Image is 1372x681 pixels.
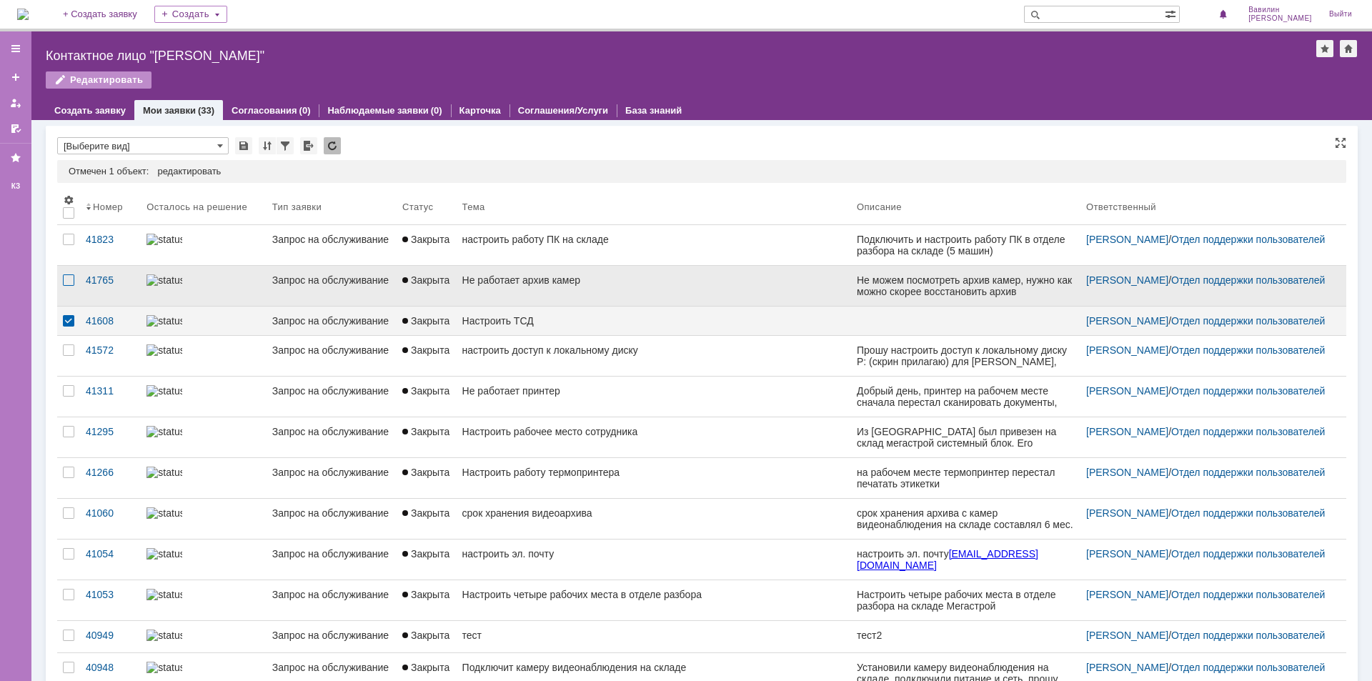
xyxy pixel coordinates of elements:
[80,225,141,265] a: 41823
[397,307,457,335] a: Закрыта
[402,589,449,600] span: Закрыта
[397,540,457,580] a: Закрыта
[402,662,449,673] span: Закрыта
[17,9,29,20] img: logo
[462,274,845,286] div: Не работает архив камер
[457,336,851,376] a: настроить доступ к локальному диску
[1248,14,1312,23] span: [PERSON_NAME]
[1086,274,1168,286] a: [PERSON_NAME]
[4,66,27,89] a: Создать заявку
[86,274,135,286] div: 41765
[267,621,397,652] a: Запрос на обслуживание
[299,105,311,116] div: (0)
[402,202,433,212] div: Статус
[457,621,851,652] a: тест
[1171,662,1325,673] a: Отдел поддержки пользователей
[146,662,182,673] img: statusbar-40 (1).png
[146,548,182,560] img: statusbar-100 (1).png
[402,385,449,397] span: Закрыта
[141,417,267,457] a: statusbar-60 (1).png
[1086,385,1329,397] div: /
[146,507,182,519] img: statusbar-100 (1).png
[397,621,457,652] a: Закрыта
[1086,315,1168,327] a: [PERSON_NAME]
[625,105,682,116] a: База знаний
[457,499,851,539] a: срок хранения видеоархива
[267,225,397,265] a: Запрос на обслуживание
[431,105,442,116] div: (0)
[141,499,267,539] a: statusbar-100 (1).png
[457,458,851,498] a: Настроить работу термопринтера
[1171,589,1325,600] a: Отдел поддержки пользователей
[69,166,149,177] div: Отмечен 1 объект:
[80,189,141,225] th: Номер
[146,202,247,212] div: Осталось на решение
[1086,548,1329,560] div: /
[397,266,457,306] a: Закрыта
[397,377,457,417] a: Закрыта
[146,315,182,327] img: statusbar-100 (1).png
[1086,630,1329,641] div: /
[272,426,391,437] div: Запрос на обслуживание
[272,315,391,327] div: Запрос на обслуживание
[141,266,267,306] a: statusbar-100 (1).png
[457,540,851,580] a: настроить эл. почту
[462,426,845,437] div: Настроить рабочее место сотрудника
[272,630,391,641] div: Запрос на обслуживание
[86,662,135,673] div: 40948
[397,499,457,539] a: Закрыта
[272,467,391,478] div: Запрос на обслуживание
[457,580,851,620] a: Настроить четыре рабочих места в отделе разбора
[402,507,449,519] span: Закрыта
[1335,137,1346,149] div: На всю страницу
[397,458,457,498] a: Закрыта
[80,377,141,417] a: 41311
[402,630,449,641] span: Закрыта
[267,458,397,498] a: Запрос на обслуживание
[397,580,457,620] a: Закрыта
[272,589,391,600] div: Запрос на обслуживание
[141,336,267,376] a: statusbar-60 (1).png
[1171,385,1325,397] a: Отдел поддержки пользователей
[277,137,294,154] div: Фильтрация...
[397,225,457,265] a: Закрыта
[157,166,221,177] div: редактировать
[17,9,29,20] a: Перейти на домашнюю страницу
[86,467,135,478] div: 41266
[272,234,391,245] div: Запрос на обслуживание
[154,6,227,23] div: Создать
[462,507,845,519] div: срок хранения видеоархива
[462,548,845,560] div: настроить эл. почту
[4,91,27,114] a: Мои заявки
[80,499,141,539] a: 41060
[1086,426,1168,437] a: [PERSON_NAME]
[1086,344,1329,356] div: /
[141,580,267,620] a: statusbar-100 (1).png
[267,189,397,225] th: Тип заявки
[1086,507,1329,519] div: /
[272,344,391,356] div: Запрос на обслуживание
[462,589,845,600] div: Настроить четыре рабочих места в отделе разбора
[402,548,449,560] span: Закрыта
[462,630,845,641] div: тест
[146,234,182,245] img: statusbar-60 (1).png
[272,507,391,519] div: Запрос на обслуживание
[80,336,141,376] a: 41572
[141,225,267,265] a: statusbar-60 (1).png
[146,630,182,641] img: statusbar-0 (1).png
[462,662,845,673] div: Подключит камеру видеонаблюдения на складе
[146,385,182,397] img: statusbar-100 (1).png
[462,467,845,478] div: Настроить работу термопринтера
[402,315,449,327] span: Закрыта
[146,426,182,437] img: statusbar-60 (1).png
[1086,630,1168,641] a: [PERSON_NAME]
[1086,344,1168,356] a: [PERSON_NAME]
[146,467,182,478] img: statusbar-40 (1).png
[1165,6,1179,20] span: Расширенный поиск
[1086,662,1168,673] a: [PERSON_NAME]
[46,49,1316,63] div: Контактное лицо "[PERSON_NAME]"
[146,274,182,286] img: statusbar-100 (1).png
[80,540,141,580] a: 41054
[267,417,397,457] a: Запрос на обслуживание
[1086,274,1329,286] div: /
